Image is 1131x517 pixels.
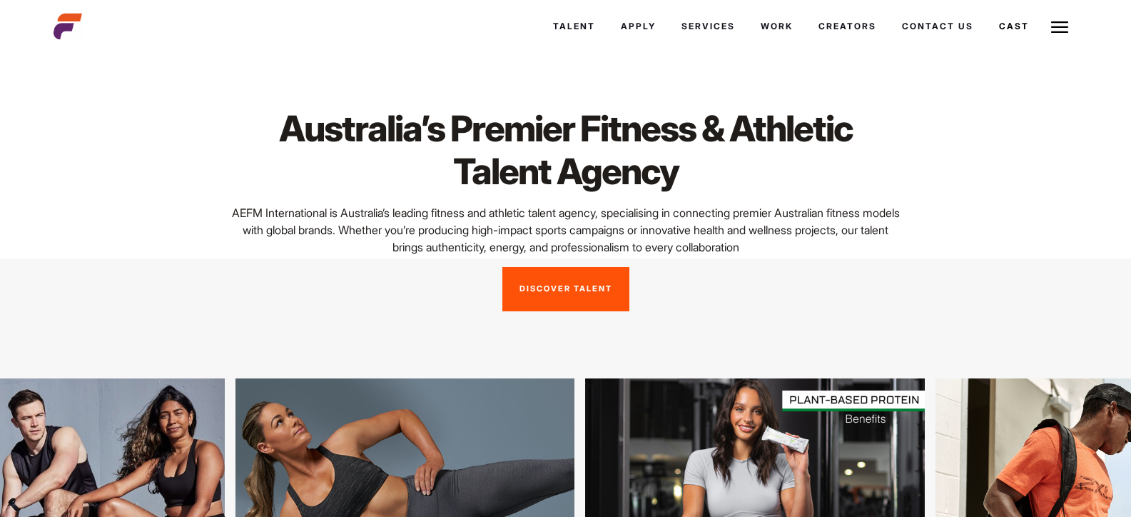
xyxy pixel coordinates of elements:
[227,204,903,256] p: AEFM International is Australia’s leading fitness and athletic talent agency, specialising in con...
[748,7,806,46] a: Work
[669,7,748,46] a: Services
[608,7,669,46] a: Apply
[502,267,629,311] a: Discover Talent
[540,7,608,46] a: Talent
[806,7,889,46] a: Creators
[227,107,903,193] h1: Australia’s Premier Fitness & Athletic Talent Agency
[1051,19,1068,36] img: Burger icon
[54,12,82,41] img: cropped-aefm-brand-fav-22-square.png
[889,7,986,46] a: Contact Us
[986,7,1042,46] a: Cast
